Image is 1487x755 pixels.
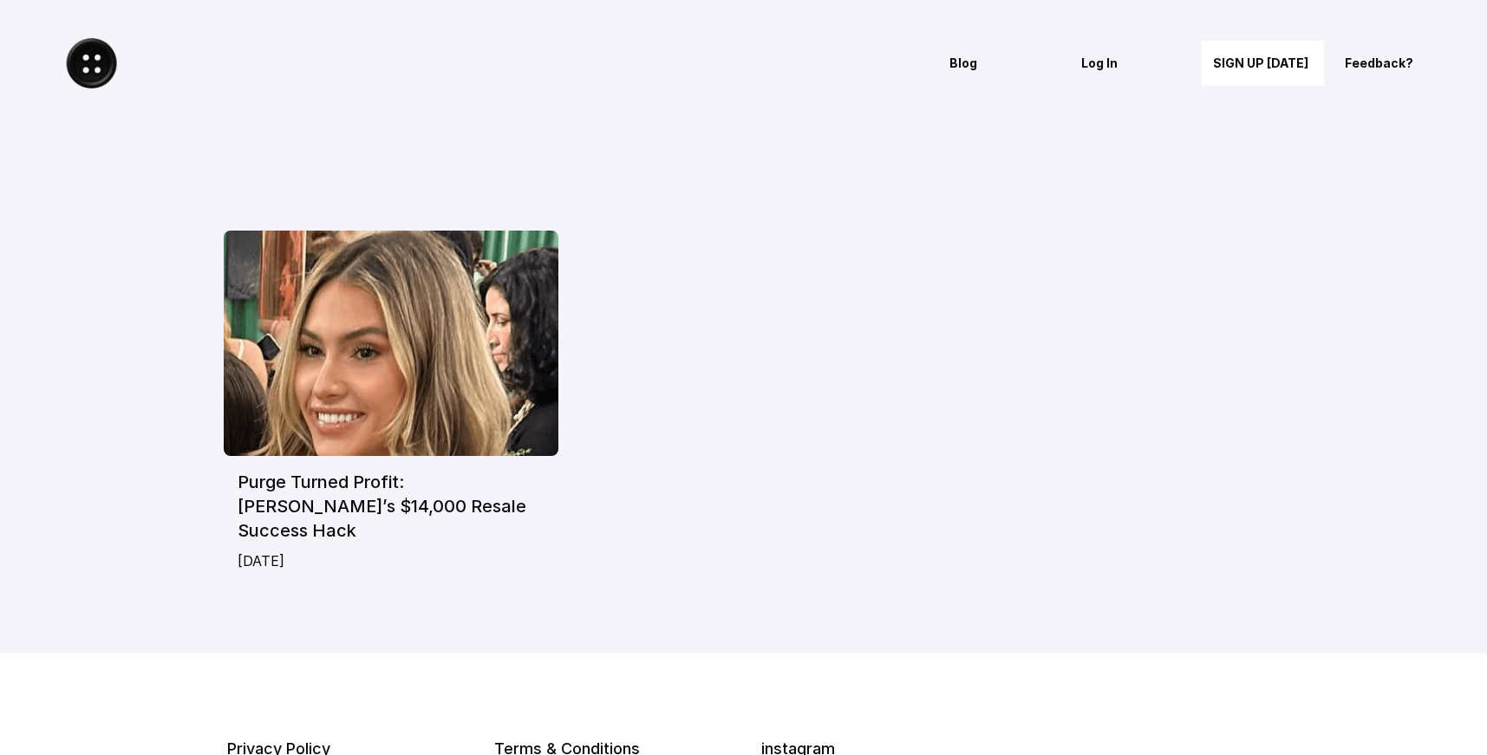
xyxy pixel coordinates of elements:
[1201,41,1324,86] a: SIGN UP [DATE]
[937,41,1060,86] a: Blog
[1069,41,1192,86] a: Log In
[224,215,813,234] p: Explore the transformative power of AI as it reshapes our daily lives
[238,470,545,543] h6: Purge Turned Profit: [PERSON_NAME]’s $14,000 Resale Success Hack
[1333,41,1456,86] a: Feedback?
[1213,56,1312,71] p: SIGN UP [DATE]
[224,231,559,584] a: Purge Turned Profit: [PERSON_NAME]’s $14,000 Resale Success Hack[DATE]
[949,56,1048,71] p: Blog
[1081,56,1180,71] p: Log In
[224,164,813,201] h2: Blogs
[1345,56,1444,71] p: Feedback?
[238,551,545,570] p: [DATE]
